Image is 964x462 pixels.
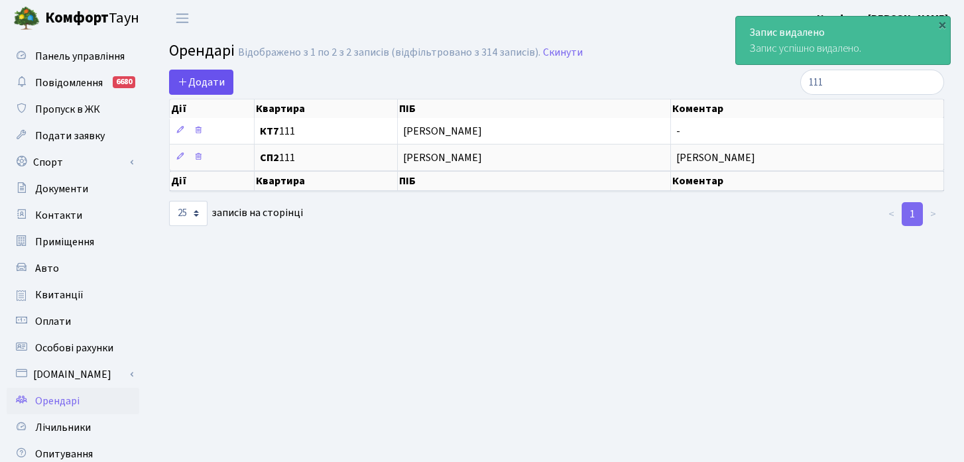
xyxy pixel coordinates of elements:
[7,335,139,361] a: Особові рахунки
[7,70,139,96] a: Повідомлення6680
[398,99,671,118] th: ПІБ
[676,124,680,139] span: -
[35,129,105,143] span: Подати заявку
[35,235,94,249] span: Приміщення
[7,176,139,202] a: Документи
[7,149,139,176] a: Спорт
[7,255,139,282] a: Авто
[7,229,139,255] a: Приміщення
[736,17,950,64] div: Запис успішно видалено.
[35,76,103,90] span: Повідомлення
[260,124,279,139] b: КТ7
[543,46,583,59] a: Скинути
[169,39,235,62] span: Орендарі
[935,18,949,31] div: ×
[166,7,199,29] button: Переключити навігацію
[169,201,208,226] select: записів на сторінці
[255,171,398,191] th: Квартира
[902,202,923,226] a: 1
[35,261,59,276] span: Авто
[817,11,948,26] b: Комфорт-[PERSON_NAME]
[35,102,100,117] span: Пропуск в ЖК
[7,43,139,70] a: Панель управління
[13,5,40,32] img: logo.png
[170,99,255,118] th: Дії
[403,126,665,137] span: [PERSON_NAME]
[35,288,84,302] span: Квитанції
[260,152,392,163] span: 111
[169,201,303,226] label: записів на сторінці
[35,447,93,461] span: Опитування
[169,70,233,95] a: Додати
[7,388,139,414] a: Орендарі
[671,171,944,191] th: Коментар
[676,150,755,165] span: [PERSON_NAME]
[35,208,82,223] span: Контакти
[35,420,91,435] span: Лічильники
[178,75,225,89] span: Додати
[398,171,671,191] th: ПІБ
[35,182,88,196] span: Документи
[7,282,139,308] a: Квитанції
[260,150,279,165] b: СП2
[800,70,944,95] input: Пошук...
[260,126,392,137] span: 111
[7,414,139,441] a: Лічильники
[35,49,125,64] span: Панель управління
[7,361,139,388] a: [DOMAIN_NAME]
[35,314,71,329] span: Оплати
[45,7,109,29] b: Комфорт
[35,341,113,355] span: Особові рахунки
[749,25,825,40] strong: Запис видалено
[113,76,135,88] div: 6680
[35,394,80,408] span: Орендарі
[7,308,139,335] a: Оплати
[45,7,139,30] span: Таун
[7,123,139,149] a: Подати заявку
[671,99,944,118] th: Коментар
[403,152,665,163] span: [PERSON_NAME]
[170,171,255,191] th: Дії
[238,46,540,59] div: Відображено з 1 по 2 з 2 записів (відфільтровано з 314 записів).
[255,99,398,118] th: Квартира
[7,96,139,123] a: Пропуск в ЖК
[817,11,948,27] a: Комфорт-[PERSON_NAME]
[7,202,139,229] a: Контакти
